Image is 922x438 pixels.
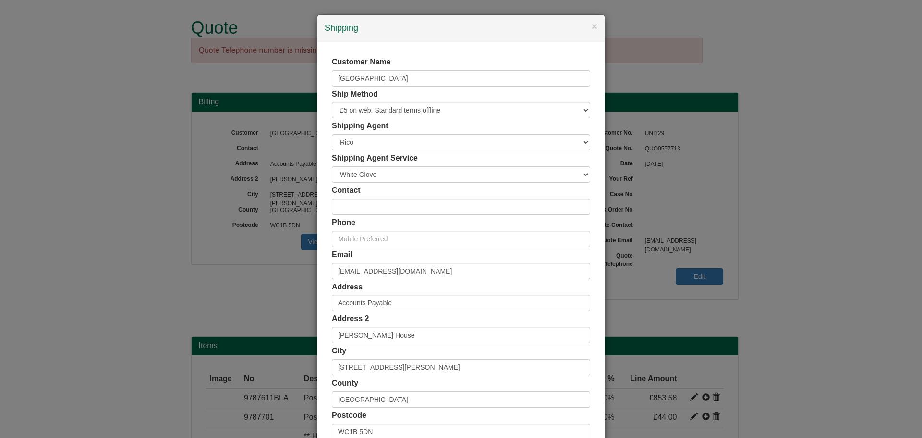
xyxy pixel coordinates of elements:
[332,282,363,293] label: Address
[332,57,391,68] label: Customer Name
[332,250,352,261] label: Email
[332,410,366,421] label: Postcode
[325,22,597,35] h4: Shipping
[592,21,597,31] button: ×
[332,313,369,325] label: Address 2
[332,89,378,100] label: Ship Method
[332,121,388,132] label: Shipping Agent
[332,185,361,196] label: Contact
[332,153,418,164] label: Shipping Agent Service
[332,346,346,357] label: City
[332,231,590,247] input: Mobile Preferred
[332,217,355,228] label: Phone
[332,378,358,389] label: County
